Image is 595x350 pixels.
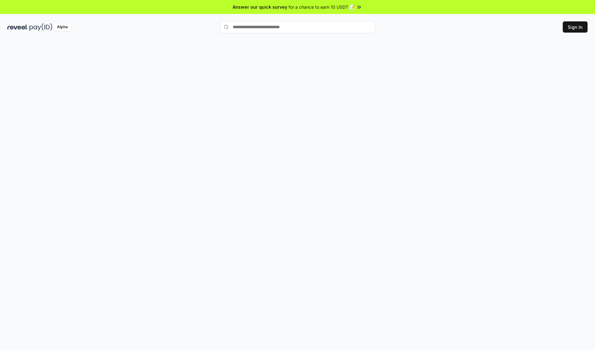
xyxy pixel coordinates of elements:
img: pay_id [29,23,52,31]
img: reveel_dark [7,23,28,31]
span: for a chance to earn 10 USDT 📝 [289,4,355,10]
div: Alpha [54,23,71,31]
button: Sign In [563,21,588,33]
span: Answer our quick survey [233,4,287,10]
